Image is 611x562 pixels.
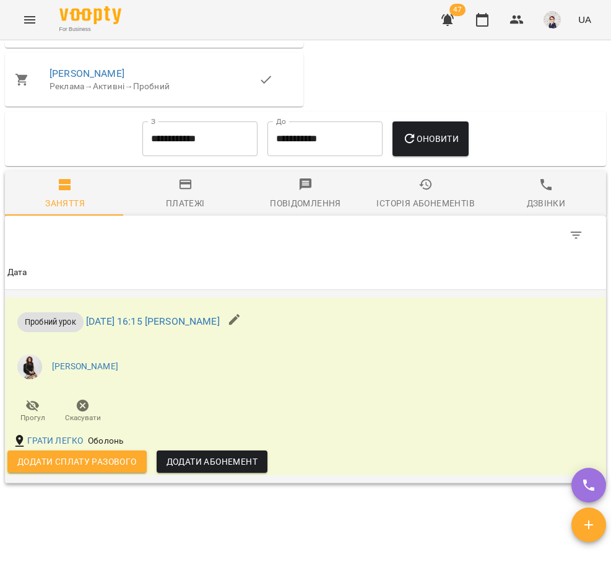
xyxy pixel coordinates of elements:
[573,8,596,31] button: UA
[7,265,27,280] div: Sort
[527,196,566,211] div: Дзвінки
[15,5,45,35] button: Menu
[561,221,591,250] button: Фільтр
[84,81,93,91] span: →
[65,413,101,423] span: Скасувати
[7,450,147,473] button: Додати сплату разового
[50,81,259,93] div: Реклама Активні Пробний
[5,216,606,255] div: Table Toolbar
[578,13,591,26] span: UA
[86,315,220,327] a: [DATE] 16:15 [PERSON_NAME]
[7,265,604,280] span: Дата
[58,394,108,429] button: Скасувати
[17,354,42,379] img: a2a39b3777723414406e9786d2371dce.jpg
[376,196,474,211] div: Історія абонементів
[157,450,267,473] button: Додати Абонемент
[270,196,341,211] div: Повідомлення
[17,316,84,328] span: Пробний урок
[544,11,561,29] img: aa85c507d3ef63538953964a1cec316d.png
[7,394,58,429] button: Прогул
[45,196,85,211] div: Заняття
[392,121,469,156] button: Оновити
[59,6,121,24] img: Voopty Logo
[20,413,45,423] span: Прогул
[449,4,466,16] span: 47
[124,81,133,91] span: →
[50,68,124,79] a: [PERSON_NAME]
[402,131,459,146] span: Оновити
[27,435,84,447] a: ГРАТИ ЛЕГКО
[59,25,121,33] span: For Business
[7,265,27,280] div: Дата
[85,432,126,450] div: Оболонь
[52,361,118,373] a: [PERSON_NAME]
[17,454,137,469] span: Додати сплату разового
[166,196,205,211] div: Платежі
[167,454,258,469] span: Додати Абонемент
